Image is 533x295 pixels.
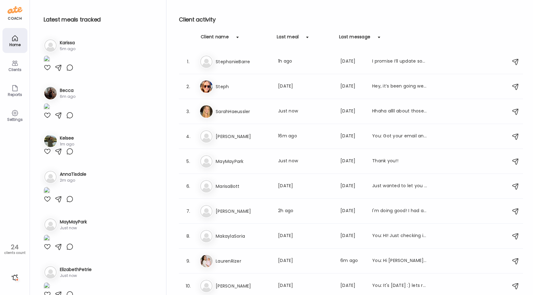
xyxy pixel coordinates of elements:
[60,87,75,94] h3: Becca
[7,5,22,15] img: ate
[278,58,333,65] div: 1h ago
[4,43,26,47] div: Home
[278,257,333,265] div: [DATE]
[185,282,192,290] div: 10.
[44,218,57,231] img: bg-avatar-default.svg
[60,40,75,46] h3: Karissa
[60,135,74,141] h3: Kelsee
[185,108,192,115] div: 3.
[185,257,192,265] div: 9.
[278,83,333,90] div: [DATE]
[60,46,75,52] div: 5m ago
[277,34,299,44] div: Last meal
[200,230,213,242] img: bg-avatar-default.svg
[340,108,365,115] div: [DATE]
[200,55,213,68] img: bg-avatar-default.svg
[8,16,22,21] div: coach
[372,257,427,265] div: You: Hi [PERSON_NAME]! Great job logging the first couple times! Remember to stay super consistent
[44,55,50,64] img: images%2FaUl2YZnyKlU6aR8NDJptNbXyT982%2FbCbYY2vfvWnQwnWEm2Op%2FWxoOjzVPLlRxhuFG2LO4_1080
[372,183,427,190] div: Just wanted to let you know the recipes so far for this week have been 10/10!
[60,225,87,231] div: Just now
[2,251,27,255] div: clients count
[340,58,365,65] div: [DATE]
[44,87,57,99] img: avatars%2FvTftA8v5t4PJ4mYtYO3Iw6ljtGM2
[44,15,156,24] h2: Latest meals tracked
[60,273,92,278] div: Just now
[200,180,213,193] img: bg-avatar-default.svg
[60,171,86,178] h3: AnnaTisdale
[60,266,92,273] h3: ElizabethPetrie
[185,207,192,215] div: 7.
[372,232,427,240] div: You: HI! Just checking in on you!
[4,68,26,72] div: Clients
[278,207,333,215] div: 2h ago
[200,130,213,143] img: bg-avatar-default.svg
[216,58,271,65] h3: StephanieBarre
[185,232,192,240] div: 8.
[201,34,229,44] div: Client name
[372,133,427,140] div: You: Got your email and I am happy to hear that it is going so well. Let's keep up the good work ...
[60,94,75,99] div: 6m ago
[60,178,86,183] div: 2m ago
[60,219,87,225] h3: MayMayPark
[372,58,427,65] div: I promise I’ll update soon!
[340,133,365,140] div: [DATE]
[216,108,271,115] h3: SarahHaeussler
[216,232,271,240] h3: MakaylaSoria
[340,83,365,90] div: [DATE]
[278,282,333,290] div: [DATE]
[44,187,50,195] img: images%2FcV7EysEas1R32fDF4TQsKQUWdFk1%2FaNWWALcu3IXSNCRauBrR%2FuqqEwZDD8ieilYg2w9DW_1080
[200,255,213,267] img: avatars%2Fs1gqFFyE3weG4SRt33j8CijX2Xf1
[340,207,365,215] div: [DATE]
[2,243,27,251] div: 24
[340,183,365,190] div: [DATE]
[216,183,271,190] h3: MarisaBott
[340,282,365,290] div: [DATE]
[216,158,271,165] h3: MayMayPark
[60,141,74,147] div: 1m ago
[44,266,57,278] img: bg-avatar-default.svg
[44,103,50,112] img: images%2FvTftA8v5t4PJ4mYtYO3Iw6ljtGM2%2FNz0w1QApxKNBPUUEu18x%2FUYfCN4gQRvKvjeZQNeLm_1080
[200,80,213,93] img: avatars%2FwFftV3A54uPCICQkRJ4sEQqFNTj1
[278,158,333,165] div: Just now
[44,235,50,243] img: images%2FNyLf4wViYihQqkpcQ3efeS4lZeI2%2FYjcumyRwO4c23ttUkEIJ%2FpO3tXAsXD3zPaY3ZnjhU_1080
[216,282,271,290] h3: [PERSON_NAME]
[44,39,57,52] img: bg-avatar-default.svg
[44,282,50,291] img: images%2FuoYiWjixOgQ8TTFdzvnghxuIVJQ2%2FQuR4LFsmpVeP6hB024OZ%2FKNLao8G4goSP4XxDjjUm_240
[278,133,333,140] div: 16m ago
[216,207,271,215] h3: [PERSON_NAME]
[44,135,57,147] img: avatars%2Fao27S4JzfGeT91DxyLlQHNwuQjE3
[278,232,333,240] div: [DATE]
[340,232,365,240] div: [DATE]
[185,83,192,90] div: 2.
[372,207,427,215] div: I'm doing good! I had a bad day [DATE] but I'm feeling in track [DATE]
[216,83,271,90] h3: Steph
[216,257,271,265] h3: LaurenRizer
[4,117,26,121] div: Settings
[200,280,213,292] img: bg-avatar-default.svg
[185,158,192,165] div: 5.
[185,183,192,190] div: 6.
[200,105,213,118] img: avatars%2FeuW4ehXdTjTQwoR7NFNaLRurhjQ2
[200,205,213,217] img: bg-avatar-default.svg
[340,257,365,265] div: 6m ago
[4,93,26,97] div: Reports
[44,171,57,183] img: bg-avatar-default.svg
[185,58,192,65] div: 1.
[372,83,427,90] div: Hey, it’s been going well. I have been a bit overloaded with life but still sticking to meals and...
[278,108,333,115] div: Just now
[185,133,192,140] div: 4.
[200,155,213,168] img: bg-avatar-default.svg
[216,133,271,140] h3: [PERSON_NAME]
[340,158,365,165] div: [DATE]
[179,15,523,24] h2: Client activity
[278,183,333,190] div: [DATE]
[339,34,370,44] div: Last message
[372,108,427,115] div: Hhaha allll about those veggies and carbs!! I have the best teacher!!
[372,158,427,165] div: Thank you!!
[372,282,427,290] div: You: It's [DATE] :) lets reset.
